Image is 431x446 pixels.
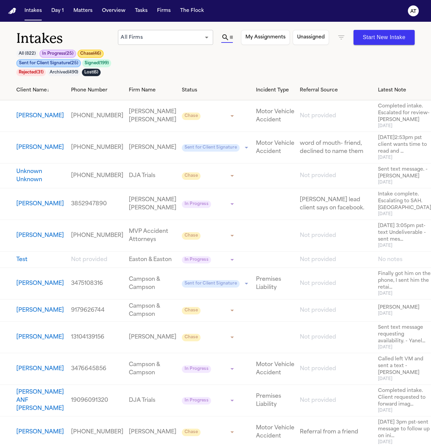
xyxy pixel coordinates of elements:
button: View details for Sharonda Smith [16,365,64,373]
a: View details for Test [129,256,176,264]
a: View details for Sharonda Smith [300,365,373,373]
span: Chase [182,232,201,240]
span: Chase [182,172,201,180]
button: The Flock [177,5,207,17]
a: View details for Todd Cronan [129,227,176,244]
button: Lost(6) [82,69,101,76]
a: View details for Sharon Eric ANF Solomon Eric [300,396,373,405]
span: Not provided [300,398,336,403]
a: View details for Terrel Tetteh [256,275,294,292]
a: View details for Tracey Olsen [71,200,123,208]
a: View details for William Penaloza [300,139,373,156]
a: View details for Todd Cronan [71,231,123,240]
a: View details for Shane Davison [300,428,373,436]
a: View details for Test [16,256,66,264]
a: View details for Tracey Olsen [129,196,176,212]
a: View details for Unknown Unknown [129,172,176,180]
a: View details for Yolenny Luquez [256,108,294,124]
button: Matters [71,5,95,17]
span: All Firms [121,35,142,40]
a: View details for Shane Davison [16,428,66,436]
span: Sent for Client Signature [182,280,240,288]
a: View details for Shane Davison [71,428,123,436]
button: View details for Terrel Tetteh [16,279,64,288]
text: AT [410,9,416,14]
button: Sent for Client Signature(25) [16,59,81,67]
span: Not provided [71,257,107,262]
button: In Progress(25) [39,50,76,58]
span: In Progress [182,365,211,373]
div: Phone Number [71,87,123,94]
div: Update intake status [182,364,236,374]
span: Chase [182,429,201,436]
a: View details for Sharonda Smith [16,365,66,373]
span: Not provided [300,334,336,340]
button: Signed(199) [82,59,111,67]
button: Tasks [132,5,150,17]
img: Finch Logo [8,8,16,14]
a: Firms [154,5,173,17]
a: View details for Yolenny Luquez [300,112,373,120]
div: Update intake status [182,306,236,315]
h1: Intakes [16,30,118,47]
div: Update intake status [182,111,236,121]
a: View details for Tracey Olsen [16,200,66,208]
div: Status [182,87,251,94]
button: View details for Unknown Unknown [16,168,66,184]
div: Update intake status [182,332,236,342]
span: In Progress [182,397,211,405]
span: No notes [378,257,402,262]
a: Home [8,8,16,14]
button: View details for Tawanna Smith [16,306,64,314]
button: View details for William Penaloza [16,143,64,152]
button: Day 1 [49,5,67,17]
a: View details for Shermi Weston [300,333,373,341]
a: View details for William Penaloza [71,143,123,152]
a: View details for Unknown Unknown [71,172,123,180]
a: View details for Unknown Unknown [300,172,373,180]
div: Update intake status [182,143,251,152]
button: View details for Shermi Weston [16,333,64,341]
span: In Progress [182,256,211,264]
a: View details for Terrel Tetteh [129,275,176,292]
button: Unassigned [293,30,329,45]
button: Chase(46) [77,50,104,58]
button: Overview [99,5,128,17]
div: Update intake status [182,427,236,437]
a: View details for Yolenny Luquez [71,112,123,120]
a: View details for William Penaloza [129,143,176,152]
button: View details for Yolenny Luquez [16,112,64,120]
a: View details for Shane Davison [256,424,294,440]
button: All (822) [16,50,38,58]
div: Client Name ↓ [16,87,66,94]
span: Sent for Client Signature [182,144,240,152]
a: View details for Tawanna Smith [71,306,123,314]
span: Not provided [300,173,336,178]
a: View details for Sharonda Smith [256,361,294,377]
a: View details for Terrel Tetteh [16,279,66,288]
a: View details for Shermi Weston [129,333,176,341]
a: View details for Terrel Tetteh [71,279,123,288]
span: Chase [182,307,201,314]
span: Not provided [300,308,336,313]
a: View details for Sharon Eric ANF Solomon Eric [71,396,123,405]
div: Referral Source [300,87,373,94]
button: Rejected(31) [16,69,46,76]
span: Not provided [300,233,336,238]
a: View details for William Penaloza [16,143,66,152]
a: View details for Terrel Tetteh [300,279,373,288]
button: Intakes [22,5,45,17]
span: Not provided [300,366,336,372]
a: View details for William Penaloza [256,139,294,156]
a: View details for Shermi Weston [71,333,123,341]
div: Update intake status [182,231,236,240]
a: View details for Todd Cronan [16,231,66,240]
a: View details for Todd Cronan [300,231,373,240]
